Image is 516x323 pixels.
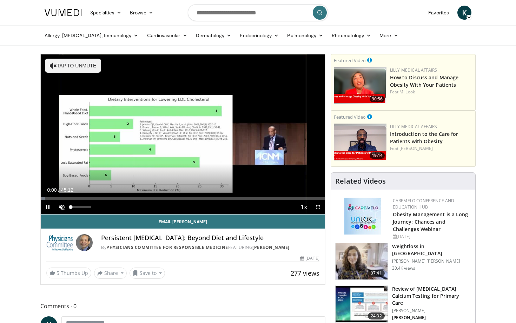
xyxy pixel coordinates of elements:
[61,187,73,193] span: 45:12
[334,57,366,64] small: Featured Video
[126,6,158,20] a: Browse
[368,270,385,277] span: 07:41
[399,145,433,151] a: [PERSON_NAME]
[192,28,236,42] a: Dermatology
[41,200,55,214] button: Pause
[334,67,386,104] img: c98a6a29-1ea0-4bd5-8cf5-4d1e188984a7.png.150x105_q85_crop-smart_upscale.png
[58,187,60,193] span: /
[393,233,470,240] div: [DATE]
[41,197,325,200] div: Progress Bar
[392,258,471,264] p: [PERSON_NAME] [PERSON_NAME]
[424,6,453,20] a: Favorites
[46,268,91,278] a: 5 Thumbs Up
[291,269,319,277] span: 277 views
[47,187,57,193] span: 0:00
[370,152,385,159] span: 19:14
[334,67,386,104] a: 30:56
[344,198,381,235] img: 45df64a9-a6de-482c-8a90-ada250f7980c.png.150x105_q85_autocrop_double_scale_upscale_version-0.2.jpg
[392,285,471,306] h3: Review of [MEDICAL_DATA] Calcium Testing for Primary Care
[143,28,192,42] a: Cardiovascular
[40,302,325,311] span: Comments 0
[335,243,471,280] a: 07:41 Weightloss in [GEOGRAPHIC_DATA] [PERSON_NAME] [PERSON_NAME] 30.4K views
[94,268,127,279] button: Share
[41,54,325,215] video-js: Video Player
[101,244,319,251] div: By FEATURING
[297,200,311,214] button: Playback Rate
[188,4,328,21] input: Search topics, interventions
[390,145,472,152] div: Feat.
[334,114,366,120] small: Featured Video
[311,200,325,214] button: Fullscreen
[368,312,385,319] span: 24:32
[334,124,386,160] img: acc2e291-ced4-4dd5-b17b-d06994da28f3.png.150x105_q85_crop-smart_upscale.png
[336,243,388,280] img: 9983fed1-7565-45be-8934-aef1103ce6e2.150x105_q85_crop-smart_upscale.jpg
[86,6,126,20] a: Specialties
[390,67,437,73] a: Lilly Medical Affairs
[393,211,468,232] a: Obesity Management is a Long Journey: Chances and Challenges Webinar
[283,28,328,42] a: Pulmonology
[399,89,415,95] a: M. Look
[393,198,455,210] a: CaReMeLO Conference and Education Hub
[236,28,283,42] a: Endocrinology
[390,74,459,88] a: How to Discuss and Manage Obesity With Your Patients
[46,234,73,251] img: Physicians Committee for Responsible Medicine
[300,255,319,262] div: [DATE]
[375,28,402,42] a: More
[45,59,101,73] button: Tap to unmute
[55,200,69,214] button: Unmute
[40,28,143,42] a: Allergy, [MEDICAL_DATA], Immunology
[101,234,319,242] h4: Persistent [MEDICAL_DATA]: Beyond Diet and Lifestyle
[328,28,375,42] a: Rheumatology
[252,244,290,250] a: [PERSON_NAME]
[57,270,59,276] span: 5
[45,9,82,16] img: VuMedi Logo
[390,124,437,130] a: Lilly Medical Affairs
[76,234,93,251] img: Avatar
[71,206,91,208] div: Volume Level
[130,268,165,279] button: Save to
[106,244,228,250] a: Physicians Committee for Responsible Medicine
[390,89,472,95] div: Feat.
[392,243,471,257] h3: Weightloss in [GEOGRAPHIC_DATA]
[370,96,385,102] span: 30:56
[336,286,388,322] img: f4af32e0-a3f3-4dd9-8ed6-e543ca885e6d.150x105_q85_crop-smart_upscale.jpg
[457,6,471,20] a: K
[392,315,471,321] p: [PERSON_NAME]
[334,124,386,160] a: 19:14
[41,215,325,229] a: Email [PERSON_NAME]
[392,308,471,314] p: [PERSON_NAME]
[390,131,458,145] a: Introduction to the Care for Patients with Obesity
[335,177,386,185] h4: Related Videos
[392,265,415,271] p: 30.4K views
